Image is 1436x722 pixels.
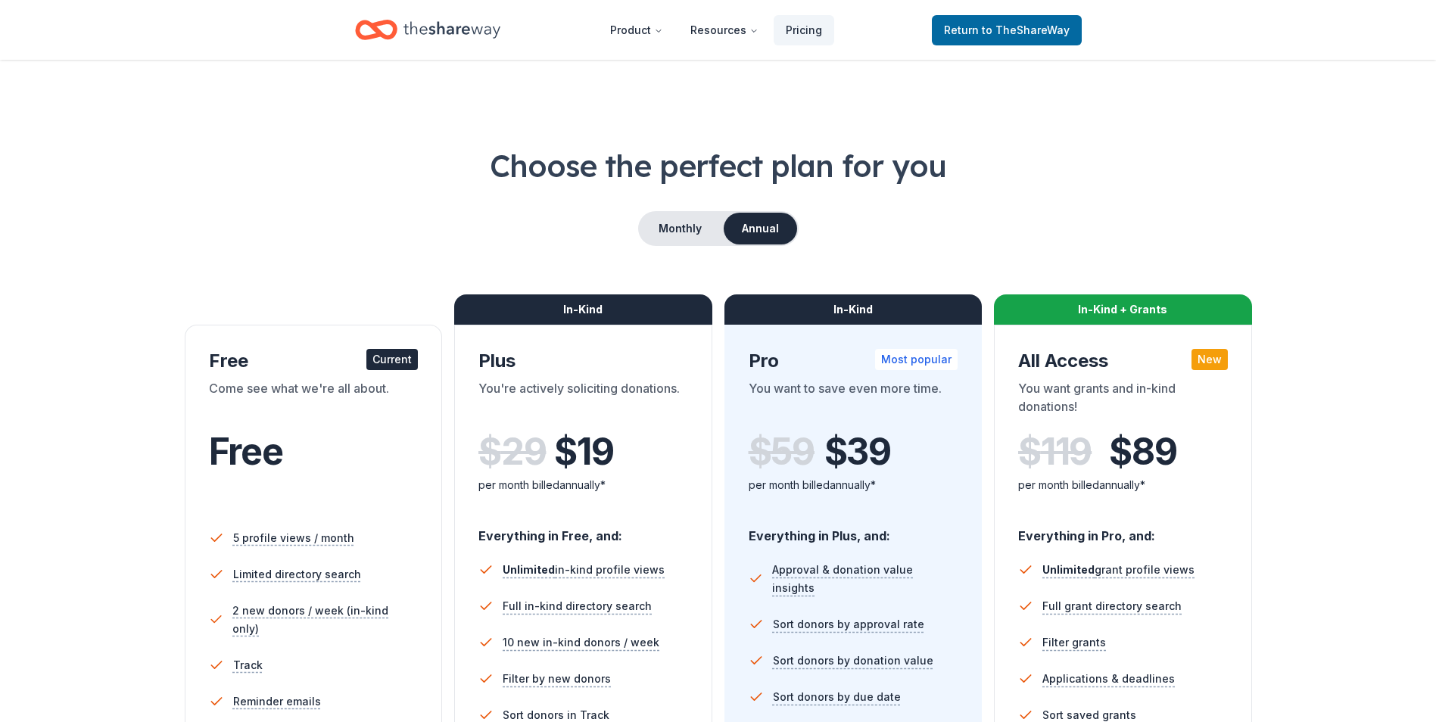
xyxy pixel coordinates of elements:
span: Reminder emails [233,692,321,711]
span: Unlimited [503,563,555,576]
span: grant profile views [1042,563,1195,576]
div: per month billed annually* [1018,476,1228,494]
div: per month billed annually* [749,476,958,494]
button: Resources [678,15,771,45]
span: Filter by new donors [503,670,611,688]
button: Product [598,15,675,45]
span: 5 profile views / month [233,529,354,547]
span: Sort donors by donation value [773,652,933,670]
div: Most popular [875,349,958,370]
span: Applications & deadlines [1042,670,1175,688]
div: In-Kind [454,294,712,325]
div: Free [209,349,419,373]
nav: Main [598,12,834,48]
div: Come see what we're all about. [209,379,419,422]
div: per month billed annually* [478,476,688,494]
a: Pricing [774,15,834,45]
div: Everything in Pro, and: [1018,514,1228,546]
div: All Access [1018,349,1228,373]
span: Full in-kind directory search [503,597,652,615]
span: $ 19 [554,431,613,473]
h1: Choose the perfect plan for you [61,145,1375,187]
span: $ 39 [824,431,891,473]
div: Everything in Plus, and: [749,514,958,546]
div: New [1191,349,1228,370]
a: Returnto TheShareWay [932,15,1082,45]
div: You want to save even more time. [749,379,958,422]
span: Full grant directory search [1042,597,1182,615]
button: Annual [724,213,797,244]
div: Current [366,349,418,370]
span: Return [944,21,1070,39]
span: $ 89 [1109,431,1176,473]
span: 10 new in-kind donors / week [503,633,659,652]
span: in-kind profile views [503,563,665,576]
div: You want grants and in-kind donations! [1018,379,1228,422]
span: Sort donors by due date [773,688,901,706]
div: In-Kind [724,294,983,325]
span: to TheShareWay [982,23,1070,36]
span: Free [209,429,283,474]
span: Approval & donation value insights [772,561,958,597]
div: In-Kind + Grants [994,294,1252,325]
button: Monthly [640,213,721,244]
div: Everything in Free, and: [478,514,688,546]
span: Limited directory search [233,565,361,584]
span: Filter grants [1042,633,1106,652]
span: Track [233,656,263,674]
div: Pro [749,349,958,373]
div: You're actively soliciting donations. [478,379,688,422]
a: Home [355,12,500,48]
span: Unlimited [1042,563,1095,576]
span: Sort donors by approval rate [773,615,924,633]
span: 2 new donors / week (in-kind only) [232,602,418,638]
div: Plus [478,349,688,373]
